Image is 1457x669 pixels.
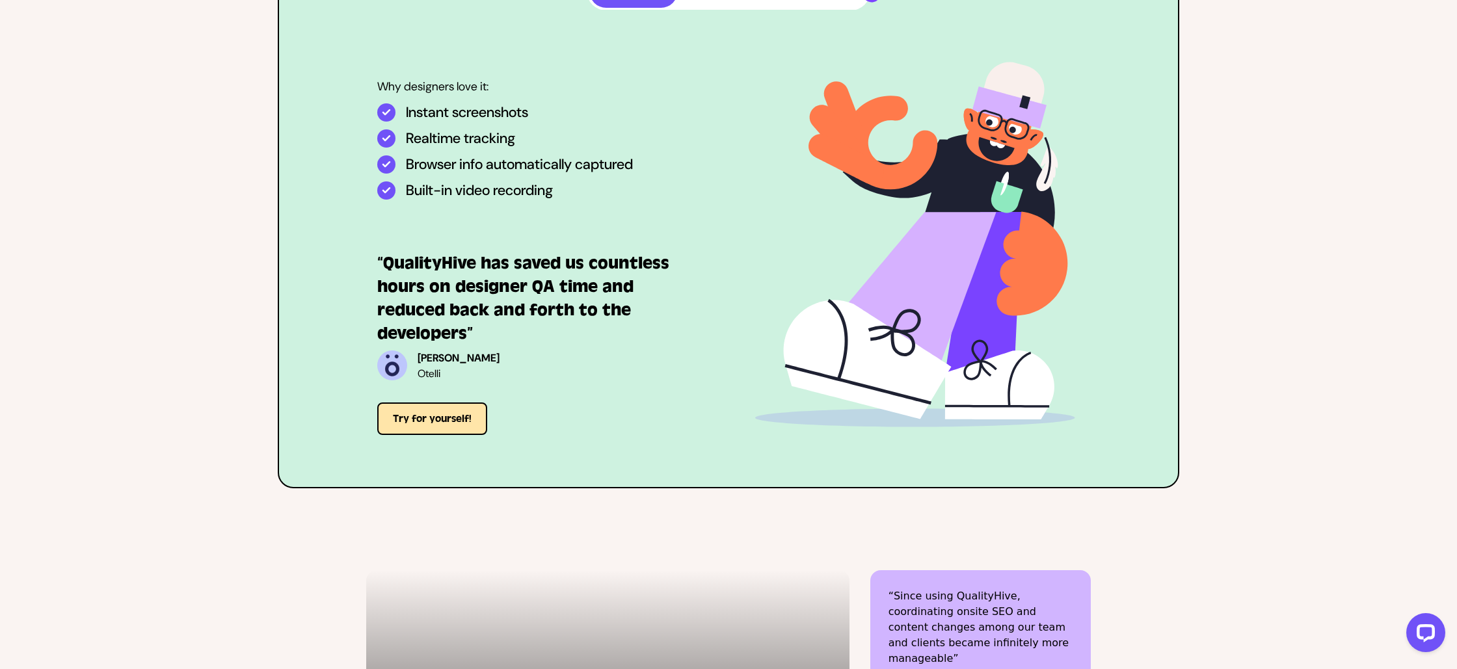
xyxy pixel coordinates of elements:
img: Built-in video recording [377,181,395,200]
p: Otelli [418,366,500,382]
h3: “QualityHive has saved us countless hours on designer QA time and reduced back and forth to the d... [377,252,700,345]
p: “Since using QualityHive, coordinating onsite SEO and content changes among our team and clients ... [889,588,1073,666]
p: Realtime tracking [406,129,515,148]
img: Instant screenshots [377,103,395,122]
a: Try for yourself! [377,412,487,425]
h4: [PERSON_NAME] [418,350,500,366]
img: Jake Hughes [377,350,407,380]
p: Built-in video recording [406,181,553,200]
button: Try for yourself! [377,402,487,435]
p: Why designers love it: [377,77,700,96]
p: Instant screenshots [406,103,528,122]
iframe: LiveChat chat widget [1396,608,1450,662]
img: Realtime tracking [377,129,395,148]
p: Browser info automatically captured [406,155,633,174]
img: Browser info automatically captured [377,155,395,174]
